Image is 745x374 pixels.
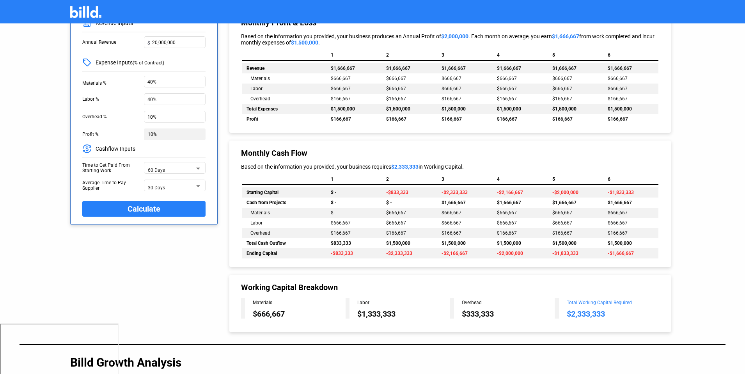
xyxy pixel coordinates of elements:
th: 5 [548,52,603,58]
span: $166,667 [331,96,351,102]
span: $ - [331,210,336,215]
div: $1,333,333 [357,309,450,319]
td: Cash from Projects [242,198,326,208]
span: $1,500,000 [331,106,355,112]
div: Overhead [462,300,554,305]
span: $666,667 [331,220,351,226]
span: $1,500,000 [386,106,410,112]
span: $166,667 [442,116,462,122]
span: $ [147,37,152,46]
div: Overhead % [82,111,144,123]
span: $2,000,000 [441,33,468,39]
div: $666,667 [253,309,345,319]
img: logo [82,144,92,153]
th: 6 [603,52,658,58]
td: Overhead [242,228,326,238]
span: -$1,833,333 [608,190,634,195]
td: Ending Capital [242,248,326,258]
button: Calculate [82,201,206,217]
img: logo [82,58,92,67]
span: Cashflow Inputs [92,146,135,152]
td: Profit [242,114,326,124]
span: -$2,000,000 [497,251,523,256]
span: $666,667 [386,210,406,215]
span: $166,667 [386,96,406,102]
span: -$833,333 [331,251,353,256]
span: $1,500,000 [497,240,521,246]
span: $1,500,000 [552,106,576,112]
input: 0.00 [152,37,202,46]
span: -$2,166,667 [442,251,468,256]
div: $2,333,333 [567,309,659,319]
span: $1,500,000 [386,240,410,246]
div: Annual Revenue [82,36,144,48]
div: Labor % [82,93,144,105]
span: $666,667 [608,220,628,226]
span: $1,666,667 [497,200,521,205]
span: $1,500,000 [497,106,521,112]
span: $666,667 [608,210,628,215]
span: Expense Inputs [92,59,164,66]
span: $1,500,000 [291,39,318,46]
span: $166,667 [608,116,628,122]
span: $666,667 [331,76,351,81]
span: $166,667 [442,230,461,236]
div: Billd Growth Analysis [70,356,745,369]
span: $166,667 [552,230,572,236]
span: $1,500,000 [608,240,632,246]
span: $166,667 [608,96,628,102]
span: $1,500,000 [608,106,632,112]
span: -$2,166,667 [497,190,523,195]
th: 5 [548,176,603,182]
span: $2,333,333 [391,164,419,170]
span: $166,667 [497,96,517,102]
span: $1,666,667 [442,200,466,205]
span: $666,667 [552,220,572,226]
div: 10% [144,128,206,140]
span: $666,667 [552,210,572,215]
div: Working Capital Breakdown [241,283,660,292]
span: $166,667 [386,116,406,122]
td: Starting Capital [242,187,326,198]
span: $166,667 [608,230,628,236]
span: $666,667 [552,86,572,91]
span: $1,500,000 [552,240,576,246]
span: $166,667 [497,116,517,122]
span: $666,667 [331,86,351,91]
span: $166,667 [331,116,351,122]
div: Profit % [82,128,144,140]
th: 3 [437,176,492,182]
th: 3 [437,52,492,58]
span: $666,667 [608,76,628,81]
td: Total Cash Outflow [242,238,326,248]
div: Total Working Capital Required [567,300,659,305]
th: 4 [492,176,548,182]
span: Calculate [128,202,160,215]
span: $1,666,667 [552,66,576,71]
th: 6 [603,176,658,182]
span: $ - [386,200,392,205]
span: -$1,666,667 [608,251,634,256]
th: 2 [381,52,437,58]
span: $666,667 [497,76,517,81]
span: -$1,833,333 [552,251,578,256]
span: $666,667 [608,86,628,91]
span: $666,667 [442,220,461,226]
span: $666,667 [497,220,517,226]
span: $ - [331,200,337,205]
span: -$833,333 [386,190,408,195]
div: $333,333 [462,309,554,319]
div: Materials % [82,76,144,87]
span: $666,667 [442,76,461,81]
span: $ - [331,190,337,195]
span: $666,667 [497,86,517,91]
span: $1,666,667 [331,66,355,71]
span: $1,666,667 [386,66,410,71]
div: Based on the information you provided, your business requires in Working Capital. [241,164,660,170]
span: $166,667 [497,230,517,236]
th: 2 [381,176,437,182]
span: -$2,000,000 [552,190,578,195]
td: Total Expenses [242,104,326,114]
span: $666,667 [386,76,406,81]
span: $166,667 [386,230,406,236]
